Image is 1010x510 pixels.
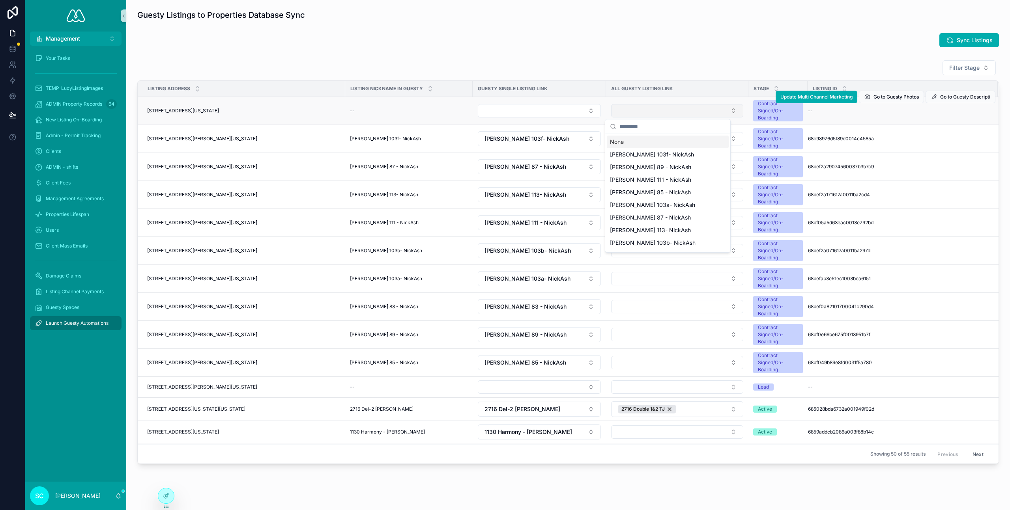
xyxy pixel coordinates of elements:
[808,429,988,435] a: 6859addcb2086a003f88b14c
[607,136,729,148] div: None
[350,384,355,390] span: --
[148,86,190,92] span: Listing Address
[147,108,340,114] a: [STREET_ADDRESS][US_STATE]
[610,214,691,221] span: [PERSON_NAME] 87 - NickAsh
[478,355,601,370] button: Select Button
[147,164,257,170] span: [STREET_ADDRESS][PERSON_NAME][US_STATE]
[758,184,798,205] div: Contract Signed/On-Boarding
[758,156,798,177] div: Contract Signed/On-Boarding
[147,359,257,366] span: [STREET_ADDRESS][PERSON_NAME][US_STATE]
[477,380,601,394] a: Select Button
[147,275,340,282] a: [STREET_ADDRESS][PERSON_NAME][US_STATE]
[808,136,874,142] span: 68c98976d5f89d0014c4585a
[147,108,219,114] span: [STREET_ADDRESS][US_STATE]
[926,91,995,103] button: Go to Guesty Descripti
[758,212,798,233] div: Contract Signed/On-Boarding
[147,406,245,412] span: [STREET_ADDRESS][US_STATE][US_STATE]
[808,275,871,282] span: 68befab3e51ec1003bea6151
[350,303,418,310] span: [PERSON_NAME] 83 - NickAsh
[147,248,340,254] a: [STREET_ADDRESS][PERSON_NAME][US_STATE]
[350,331,468,338] a: [PERSON_NAME] 89 - NickAsh
[477,243,601,259] a: Select Button
[350,406,468,412] a: 2716 Del-2 [PERSON_NAME]
[940,94,990,100] span: Go to Guesty Descripti
[611,356,744,370] a: Select Button
[949,64,980,72] span: Filter Stage
[350,136,421,142] span: [PERSON_NAME] 103f- NickAsh
[758,324,798,345] div: Contract Signed/On-Boarding
[808,248,988,254] a: 68bef2a071617a0011ba297d
[484,219,567,227] span: [PERSON_NAME] 111 - NickAsh
[147,331,257,338] span: [STREET_ADDRESS][PERSON_NAME][US_STATE]
[611,328,743,341] button: Select Button
[147,192,257,198] span: [STREET_ADDRESS][PERSON_NAME][US_STATE]
[30,192,122,206] a: Management Agreements
[967,448,989,460] button: Next
[753,428,803,436] a: Active
[46,180,71,186] span: Client Fees
[870,451,926,457] span: Showing 50 of 55 results
[46,164,78,170] span: ADMIN - shifts
[30,160,122,174] a: ADMIN - shifts
[753,156,803,177] a: Contract Signed/On-Boarding
[46,117,102,123] span: New Listing On-Boarding
[610,251,691,259] span: [PERSON_NAME] 83 - NickAsh
[147,303,257,310] span: [STREET_ADDRESS][PERSON_NAME][US_STATE]
[147,384,257,390] span: [STREET_ADDRESS][PERSON_NAME][US_STATE]
[611,300,743,313] button: Select Button
[611,104,743,117] button: Select Button
[758,383,769,391] div: Lead
[46,227,59,233] span: Users
[478,187,601,202] button: Select Button
[753,383,803,391] a: Lead
[350,192,468,198] a: [PERSON_NAME] 113- NickAsh
[808,192,988,198] a: 68bef2a171617a0011ba2cd4
[943,60,996,75] button: Select Button
[350,220,419,226] span: [PERSON_NAME] 111 - NickAsh
[611,272,743,285] button: Select Button
[147,164,340,170] a: [STREET_ADDRESS][PERSON_NAME][US_STATE]
[137,9,305,20] h1: Guesty Listings to Properties Database Sync
[753,352,803,373] a: Contract Signed/On-Boarding
[477,424,601,440] a: Select Button
[478,159,601,174] button: Select Button
[350,192,418,198] span: [PERSON_NAME] 113- NickAsh
[753,406,803,413] a: Active
[808,331,988,338] a: 68bf0e66be675f0013951b7f
[753,296,803,317] a: Contract Signed/On-Boarding
[30,97,122,111] a: ADMIN Property Records64
[611,425,744,439] a: Select Button
[484,247,571,255] span: [PERSON_NAME] 103b- NickAsh
[611,356,743,369] button: Select Button
[46,101,102,107] span: ADMIN Property Records
[147,136,340,142] a: [STREET_ADDRESS][PERSON_NAME][US_STATE]
[478,424,601,439] button: Select Button
[350,86,423,92] span: Listing Nickname in Guesty
[46,243,88,249] span: Client Mass Emails
[957,36,993,44] span: Sync Listings
[46,132,101,139] span: Admin - Permit Tracking
[30,239,122,253] a: Client Mass Emails
[477,104,601,118] a: Select Button
[477,159,601,175] a: Select Button
[30,144,122,158] a: Clients
[758,100,798,121] div: Contract Signed/On-Boarding
[478,131,601,146] button: Select Button
[35,491,44,501] span: SC
[610,239,696,247] span: [PERSON_NAME] 103b- NickAsh
[46,148,61,154] span: Clients
[484,359,566,367] span: [PERSON_NAME] 85 - NickAsh
[484,275,570,283] span: [PERSON_NAME] 103a- NickAsh
[484,135,569,143] span: [PERSON_NAME] 103f- NickAsh
[30,176,122,190] a: Client Fees
[46,35,80,43] span: Management
[350,108,468,114] a: --
[611,401,743,417] button: Select Button
[808,108,813,114] span: --
[758,240,798,261] div: Contract Signed/On-Boarding
[147,331,340,338] a: [STREET_ADDRESS][PERSON_NAME][US_STATE]
[478,402,601,417] button: Select Button
[147,248,257,254] span: [STREET_ADDRESS][PERSON_NAME][US_STATE]
[610,151,694,158] span: [PERSON_NAME] 103f- NickAsh
[30,81,122,95] a: TEMP_LucyListingImages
